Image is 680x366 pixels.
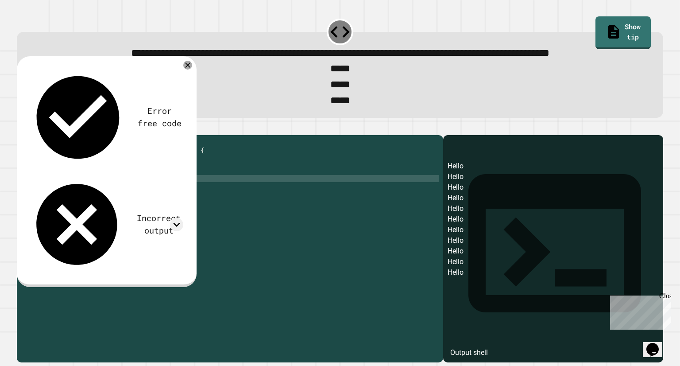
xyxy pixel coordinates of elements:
a: Show tip [595,16,651,50]
div: Chat with us now!Close [4,4,61,56]
iframe: chat widget [643,331,671,357]
div: Hello Hello Hello Hello Hello Hello Hello Hello Hello Hello Hello [448,161,658,362]
div: Incorrect output [134,212,183,237]
div: Error free code [136,105,183,129]
iframe: chat widget [607,292,671,330]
